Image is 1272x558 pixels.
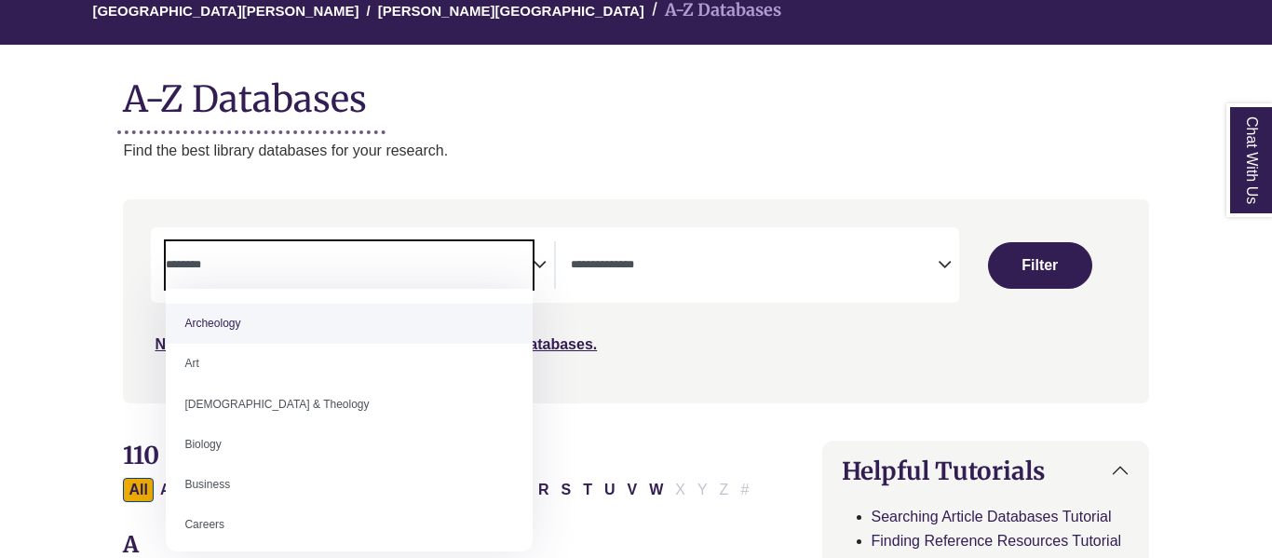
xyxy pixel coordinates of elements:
[555,478,576,502] button: Filter Results S
[643,478,669,502] button: Filter Results W
[166,259,533,274] textarea: Search
[123,139,1148,163] p: Find the best library databases for your research.
[155,336,597,352] a: Not sure where to start? Check our Recommended Databases.
[123,478,153,502] button: All
[823,442,1148,500] button: Helpful Tutorials
[166,465,532,505] li: Business
[621,478,643,502] button: Filter Results V
[577,478,598,502] button: Filter Results T
[123,63,1148,120] h1: A-Z Databases
[123,440,287,470] span: 110 Databases
[872,509,1112,524] a: Searching Article Databases Tutorial
[166,304,532,344] li: Archeology
[988,242,1092,289] button: Submit for Search Results
[123,481,756,497] div: Alpha-list to filter by first letter of database name
[533,478,555,502] button: Filter Results R
[155,478,177,502] button: Filter Results A
[599,478,621,502] button: Filter Results U
[123,199,1148,402] nav: Search filters
[166,344,532,384] li: Art
[166,425,532,465] li: Biology
[166,505,532,545] li: Careers
[571,259,938,274] textarea: Search
[166,385,532,425] li: [DEMOGRAPHIC_DATA] & Theology
[872,533,1122,549] a: Finding Reference Resources Tutorial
